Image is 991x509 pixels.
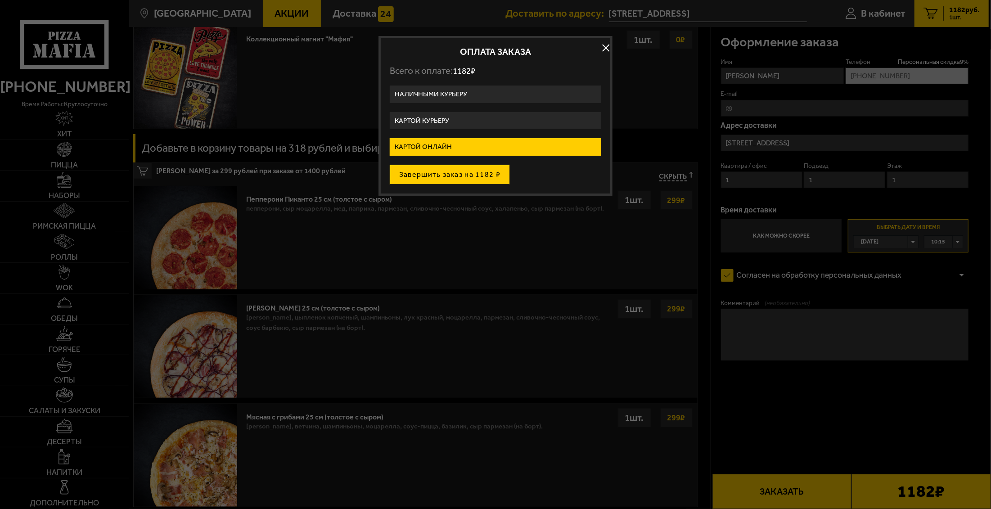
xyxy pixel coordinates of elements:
h2: Оплата заказа [390,47,601,56]
p: Всего к оплате: [390,65,601,77]
span: 1182 ₽ [453,66,475,76]
label: Картой курьеру [390,112,601,130]
label: Наличными курьеру [390,86,601,103]
button: Завершить заказ на 1182 ₽ [390,165,510,185]
label: Картой онлайн [390,138,601,156]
